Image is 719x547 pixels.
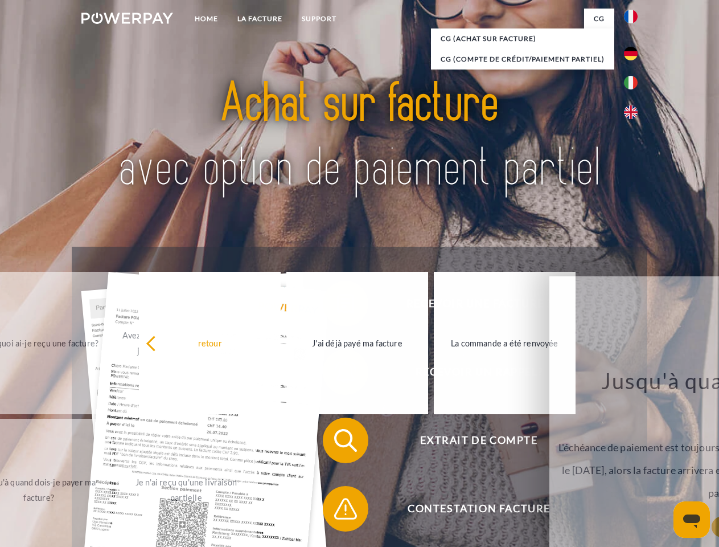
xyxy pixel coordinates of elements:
[293,335,421,350] div: J'ai déjà payé ma facture
[624,76,638,89] img: it
[122,328,250,358] div: Avez-vous reçu mes paiements, ai-je encore un solde ouvert?
[673,501,710,538] iframe: Bouton de lancement de la fenêtre de messagerie
[185,9,228,29] a: Home
[584,9,614,29] a: CG
[109,55,610,218] img: title-powerpay_fr.svg
[624,10,638,23] img: fr
[331,426,360,455] img: qb_search.svg
[624,105,638,119] img: en
[116,272,257,414] a: Avez-vous reçu mes paiements, ai-je encore un solde ouvert?
[339,418,618,463] span: Extrait de compte
[323,418,619,463] button: Extrait de compte
[339,486,618,532] span: Contestation Facture
[122,475,250,505] div: Je n'ai reçu qu'une livraison partielle
[323,486,619,532] button: Contestation Facture
[624,47,638,60] img: de
[431,49,614,70] a: CG (Compte de crédit/paiement partiel)
[441,335,569,350] div: La commande a été renvoyée
[81,13,173,24] img: logo-powerpay-white.svg
[146,335,274,350] div: retour
[331,495,360,523] img: qb_warning.svg
[228,9,292,29] a: LA FACTURE
[292,9,346,29] a: Support
[431,28,614,49] a: CG (achat sur facture)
